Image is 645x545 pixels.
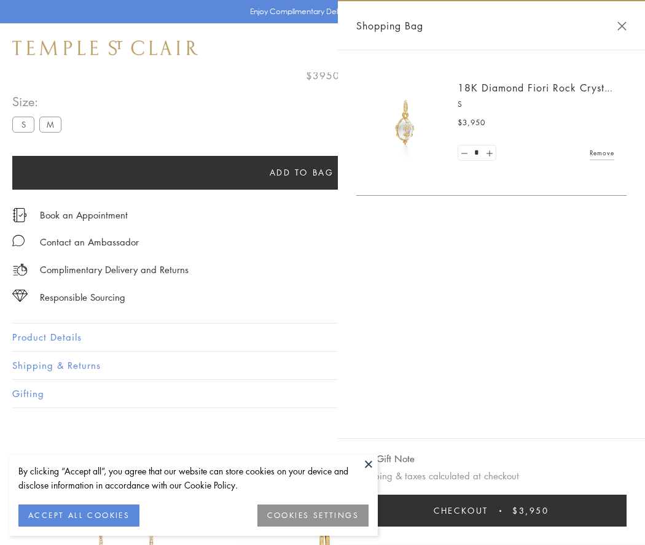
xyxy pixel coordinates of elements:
span: $3,950 [458,117,485,129]
h3: You May Also Like [31,452,614,471]
button: Gifting [12,380,633,408]
button: Shipping & Returns [12,352,633,379]
img: icon_sourcing.svg [12,290,28,302]
a: Remove [590,146,614,160]
span: $3950 [306,68,340,83]
img: icon_delivery.svg [12,262,28,277]
p: Shipping & taxes calculated at checkout [356,468,627,484]
p: Enjoy Complimentary Delivery & Returns [250,6,389,18]
button: Product Details [12,323,633,351]
div: Contact an Ambassador [40,234,139,250]
img: icon_appointment.svg [12,208,27,222]
button: Add to bag [12,156,591,190]
button: Add Gift Note [356,451,415,466]
button: Close Shopping Bag [617,21,627,31]
button: Checkout $3,950 [356,495,627,527]
span: $3,950 [512,504,549,517]
p: S [458,98,614,110]
p: Complimentary Delivery and Returns [40,262,189,277]
label: S [12,117,34,132]
span: Shopping Bag [356,18,423,34]
button: ACCEPT ALL COOKIES [18,504,139,527]
label: M [39,117,61,132]
div: Responsible Sourcing [40,290,125,305]
button: COOKIES SETTINGS [257,504,369,527]
span: Add to bag [270,166,334,179]
a: Set quantity to 2 [483,145,495,161]
span: Checkout [434,504,488,517]
img: MessageIcon-01_2.svg [12,234,25,247]
img: P51889-E11FIORI [369,86,442,160]
div: By clicking “Accept all”, you agree that our website can store cookies on your device and disclos... [18,464,369,492]
a: Set quantity to 0 [458,145,471,161]
span: Size: [12,91,66,112]
a: Book an Appointment [40,208,128,222]
img: Temple St. Clair [12,41,198,55]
